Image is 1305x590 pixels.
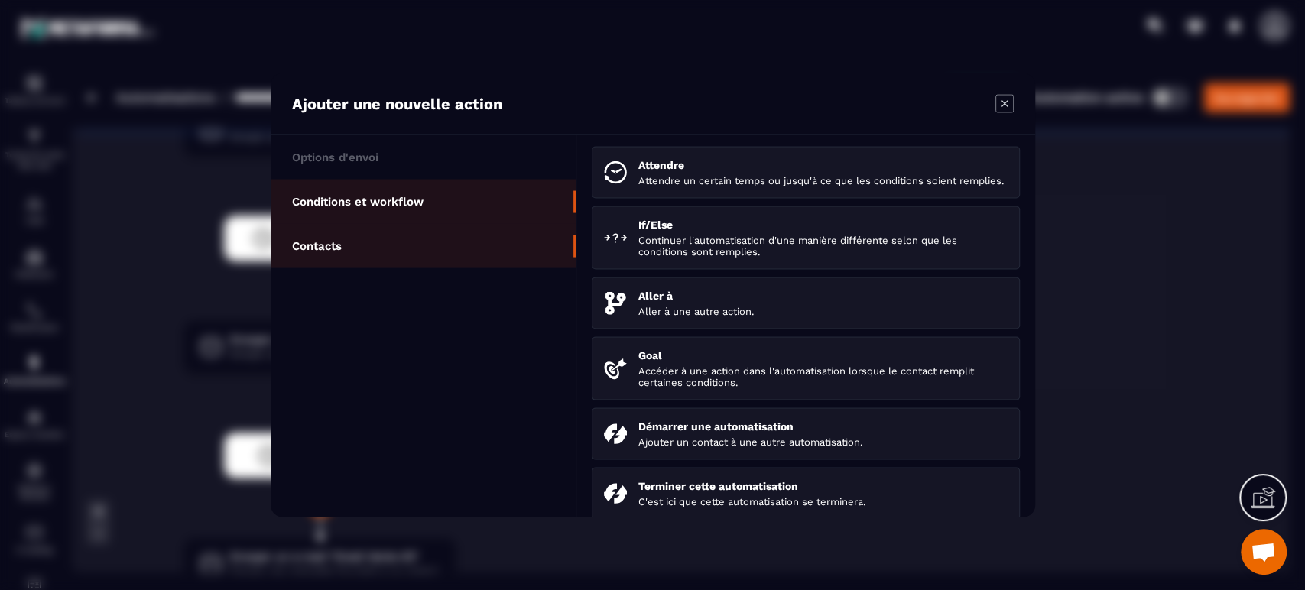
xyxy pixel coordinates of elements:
img: targeted.svg [604,357,627,380]
img: goto.svg [604,292,627,315]
img: startAutomation.svg [604,423,627,446]
p: Continuer l'automatisation d'une manière différente selon que les conditions sont remplies. [638,235,1008,258]
img: wait.svg [604,161,627,184]
p: Ajouter un contact à une autre automatisation. [638,436,1008,448]
p: Options d'envoi [292,151,378,164]
p: Accéder à une action dans l'automatisation lorsque le contact remplit certaines conditions. [638,365,1008,388]
div: Ouvrir le chat [1241,529,1287,575]
p: Attendre un certain temps ou jusqu'à ce que les conditions soient remplies. [638,175,1008,186]
p: Aller à [638,290,1008,302]
img: ifElse.svg [604,226,627,249]
p: Ajouter une nouvelle action [292,95,502,113]
img: endAutomation.svg [604,482,627,505]
p: Terminer cette automatisation [638,480,1008,492]
p: Aller à une autre action. [638,306,1008,317]
p: Goal [638,349,1008,361]
p: Conditions et workflow [292,195,424,209]
p: Démarrer une automatisation [638,420,1008,433]
p: If/Else [638,219,1008,231]
p: Contacts [292,239,342,253]
p: C'est ici que cette automatisation se terminera. [638,496,1008,507]
p: Attendre [638,159,1008,171]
